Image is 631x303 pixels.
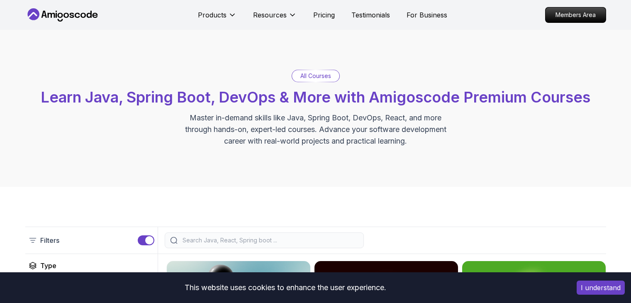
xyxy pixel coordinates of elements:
p: All Courses [300,72,331,80]
p: Filters [40,235,59,245]
a: Members Area [545,7,606,23]
a: For Business [407,10,447,20]
p: Products [198,10,227,20]
button: Resources [253,10,297,27]
p: Members Area [546,7,606,22]
a: Testimonials [351,10,390,20]
h2: Type [40,261,56,271]
div: This website uses cookies to enhance the user experience. [6,279,564,297]
button: Products [198,10,236,27]
span: Learn Java, Spring Boot, DevOps & More with Amigoscode Premium Courses [41,88,590,106]
a: Pricing [313,10,335,20]
p: Resources [253,10,287,20]
button: Accept cookies [577,281,625,295]
input: Search Java, React, Spring boot ... [181,236,358,244]
p: Master in-demand skills like Java, Spring Boot, DevOps, React, and more through hands-on, expert-... [176,112,455,147]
